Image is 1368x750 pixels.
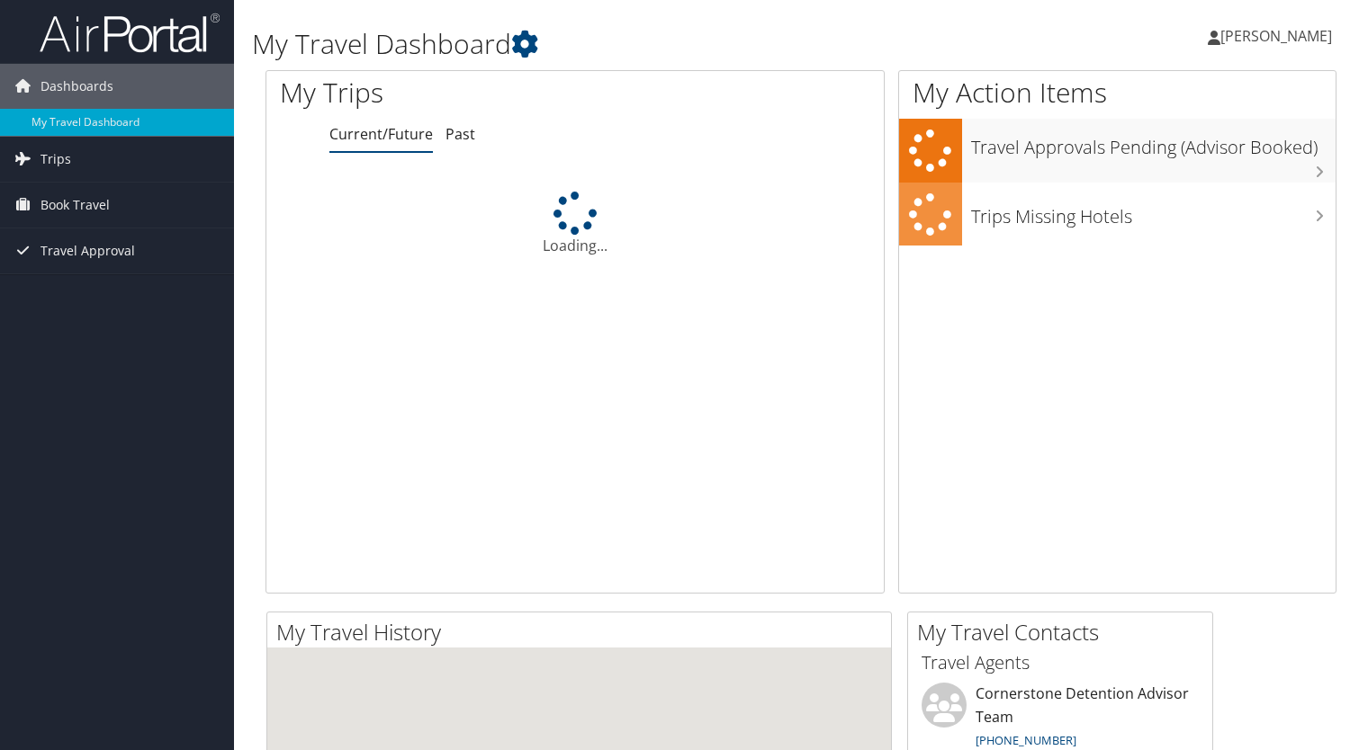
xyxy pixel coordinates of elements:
[40,12,220,54] img: airportal-logo.png
[1208,9,1350,63] a: [PERSON_NAME]
[280,74,613,112] h1: My Trips
[922,650,1199,675] h3: Travel Agents
[971,126,1336,160] h3: Travel Approvals Pending (Advisor Booked)
[917,617,1212,647] h2: My Travel Contacts
[971,195,1336,229] h3: Trips Missing Hotels
[329,124,433,144] a: Current/Future
[445,124,475,144] a: Past
[899,119,1336,183] a: Travel Approvals Pending (Advisor Booked)
[40,228,135,273] span: Travel Approval
[40,64,113,109] span: Dashboards
[899,74,1336,112] h1: My Action Items
[276,617,891,647] h2: My Travel History
[40,137,71,182] span: Trips
[40,183,110,228] span: Book Travel
[899,183,1336,246] a: Trips Missing Hotels
[1220,26,1332,46] span: [PERSON_NAME]
[266,192,884,256] div: Loading...
[252,25,984,63] h1: My Travel Dashboard
[976,732,1076,748] a: [PHONE_NUMBER]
